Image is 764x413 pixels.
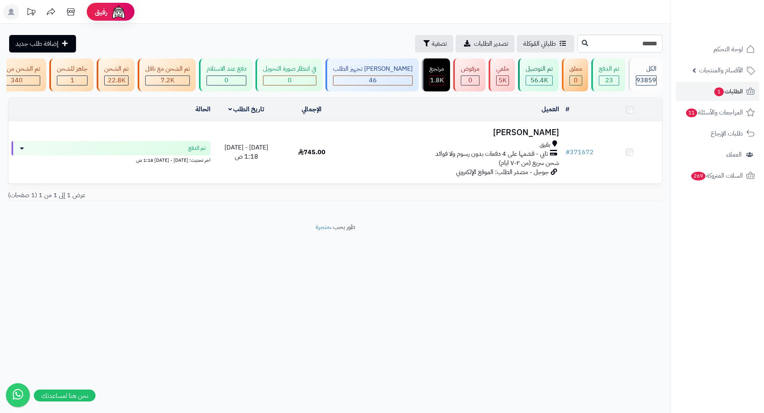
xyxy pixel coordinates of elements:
[526,64,553,74] div: تم التوصيل
[605,76,613,85] span: 23
[542,105,559,114] a: العميل
[569,64,582,74] div: معلق
[48,58,95,91] a: جاهز للشحن 1
[146,76,189,85] div: 7223
[145,64,190,74] div: تم الشحن مع ناقل
[711,128,743,139] span: طلبات الإرجاع
[516,58,560,91] a: تم التوصيل 56.4K
[487,58,516,91] a: ملغي 5K
[430,76,444,85] span: 1.8K
[207,76,246,85] div: 0
[188,144,206,152] span: تم الدفع
[456,167,549,177] span: جوجل - مصدر الطلب: الموقع الإلكتروني
[497,76,509,85] div: 4950
[574,76,578,85] span: 0
[333,64,413,74] div: [PERSON_NAME] تجهيز الطلب
[95,7,107,17] span: رفيق
[432,39,447,48] span: تصفية
[676,82,759,101] a: الطلبات1
[224,76,228,85] span: 0
[298,147,325,157] span: 745.00
[57,64,88,74] div: جاهز للشحن
[435,149,548,159] span: تابي - قسّمها على 4 دفعات بدون رسوم ولا فوائد
[452,58,487,91] a: مرفوض 0
[676,166,759,185] a: السلات المتروكة269
[324,58,420,91] a: [PERSON_NAME] تجهيز الطلب 46
[627,58,664,91] a: الكل93859
[197,58,254,91] a: دفع عند الاستلام 0
[570,76,582,85] div: 0
[456,35,515,52] a: تصدير الطلبات
[590,58,627,91] a: تم الدفع 23
[21,4,41,22] a: تحديثات المنصة
[254,58,324,91] a: في انتظار صورة التحويل 0
[474,39,508,48] span: تصدير الطلبات
[108,76,125,85] span: 22.8K
[461,76,479,85] div: 0
[111,4,127,20] img: ai-face.png
[565,147,594,157] a: #371672
[676,124,759,143] a: طلبات الإرجاع
[105,76,128,85] div: 22750
[565,105,569,114] a: #
[316,222,330,232] a: متجرة
[496,64,509,74] div: ملغي
[713,86,743,97] span: الطلبات
[288,76,292,85] span: 0
[523,39,556,48] span: طلباتي المُوكلة
[12,155,210,164] div: اخر تحديث: [DATE] - [DATE] 1:18 ص
[70,76,74,85] span: 1
[228,105,265,114] a: تاريخ الطلب
[468,76,472,85] span: 0
[420,58,452,91] a: مرتجع 1.8K
[207,64,246,74] div: دفع عند الاستلام
[726,149,742,160] span: العملاء
[430,76,444,85] div: 1799
[699,65,743,76] span: الأقسام والمنتجات
[676,145,759,164] a: العملاء
[499,76,507,85] span: 5K
[11,76,23,85] span: 340
[540,140,550,149] span: بقيق
[263,76,316,85] div: 0
[565,147,570,157] span: #
[369,76,377,85] span: 46
[333,76,412,85] div: 46
[599,76,619,85] div: 23
[686,109,697,117] span: 11
[517,35,574,52] a: طلباتي المُوكلة
[691,172,706,180] span: 269
[676,103,759,122] a: المراجعات والأسئلة11
[499,158,559,168] span: شحن سريع (من ٢-٧ ايام)
[636,76,656,85] span: 93859
[676,40,759,59] a: لوحة التحكم
[57,76,87,85] div: 1
[224,143,268,161] span: [DATE] - [DATE] 1:18 ص
[685,107,743,118] span: المراجعات والأسئلة
[136,58,197,91] a: تم الشحن مع ناقل 7.2K
[161,76,174,85] span: 7.2K
[690,170,743,181] span: السلات المتروكة
[713,44,743,55] span: لوحة التحكم
[263,64,316,74] div: في انتظار صورة التحويل
[302,105,322,114] a: الإجمالي
[9,35,76,52] a: إضافة طلب جديد
[530,76,548,85] span: 56.4K
[714,87,724,96] span: 1
[2,191,335,200] div: عرض 1 إلى 1 من 1 (1 صفحات)
[461,64,479,74] div: مرفوض
[599,64,619,74] div: تم الدفع
[95,58,136,91] a: تم الشحن 22.8K
[415,35,453,52] button: تصفية
[104,64,129,74] div: تم الشحن
[560,58,590,91] a: معلق 0
[526,76,552,85] div: 56408
[636,64,657,74] div: الكل
[16,39,58,48] span: إضافة طلب جديد
[348,128,559,137] h3: [PERSON_NAME]
[195,105,210,114] a: الحالة
[429,64,444,74] div: مرتجع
